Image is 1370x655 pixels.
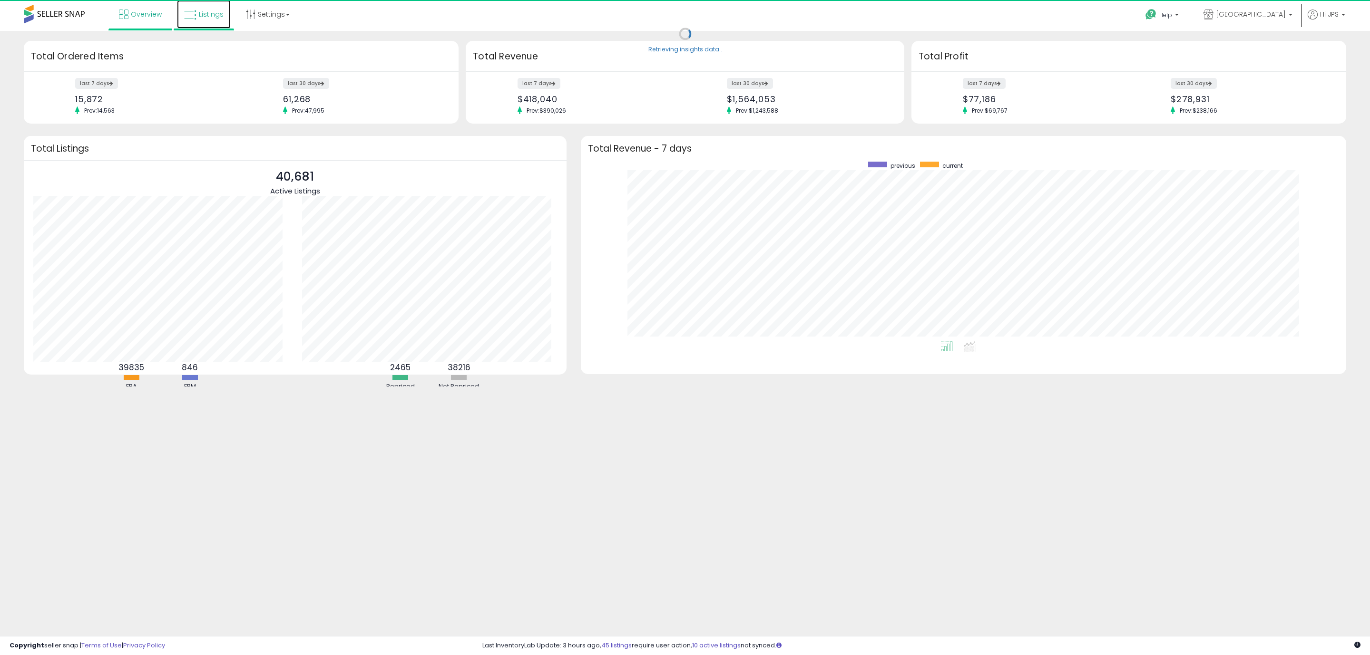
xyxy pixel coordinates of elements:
b: 2465 [390,362,411,373]
div: 15,872 [75,94,234,104]
label: last 7 days [963,78,1006,89]
label: last 30 days [727,78,773,89]
b: 846 [182,362,198,373]
span: [GEOGRAPHIC_DATA] [1216,10,1286,19]
b: 39835 [118,362,144,373]
span: Listings [199,10,224,19]
b: 38216 [448,362,470,373]
i: Get Help [1145,9,1157,20]
a: Hi JPS [1308,10,1345,31]
span: previous [890,162,915,170]
span: Prev: $238,166 [1175,106,1222,115]
h3: Total Profit [919,50,1339,63]
div: $77,186 [963,94,1122,104]
span: Prev: $390,026 [522,106,571,115]
h3: Total Revenue - 7 days [588,145,1339,152]
h3: Total Ordered Items [31,50,451,63]
div: Not Repriced [431,382,488,391]
h3: Total Listings [31,145,559,152]
span: Prev: $1,243,588 [731,106,783,115]
span: Hi JPS [1320,10,1339,19]
span: Overview [131,10,162,19]
div: FBM [161,382,218,391]
div: $418,040 [518,94,678,104]
label: last 7 days [75,78,118,89]
span: Help [1159,11,1172,19]
span: Prev: 14,563 [79,106,119,115]
div: Repriced [372,382,429,391]
a: Help [1138,1,1188,31]
label: last 30 days [1171,78,1217,89]
span: Active Listings [270,186,320,196]
div: FBA [103,382,160,391]
label: last 7 days [518,78,560,89]
label: last 30 days [283,78,329,89]
span: Prev: $69,767 [967,106,1012,115]
div: $278,931 [1171,94,1330,104]
div: 61,268 [283,94,442,104]
span: Prev: 47,995 [287,106,329,115]
p: 40,681 [270,168,320,186]
span: current [942,162,963,170]
h3: Total Revenue [473,50,897,63]
div: Retrieving insights data.. [648,46,722,54]
div: $1,564,053 [727,94,887,104]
